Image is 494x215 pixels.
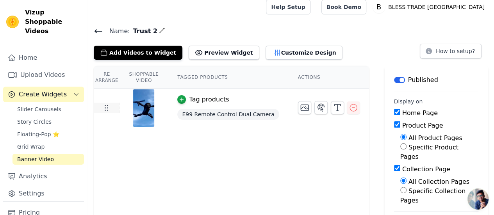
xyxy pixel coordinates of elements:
span: Grid Wrap [17,143,45,151]
button: Create Widgets [3,87,84,102]
a: How to setup? [420,49,482,57]
label: Product Page [402,122,443,129]
button: Change Thumbnail [298,101,311,114]
a: Home [3,50,84,66]
div: Tag products [189,95,229,104]
span: Banner Video [17,155,54,163]
text: B [376,3,381,11]
div: Edit Name [159,26,165,36]
a: Slider Carousels [12,104,84,115]
button: Customize Design [266,46,342,60]
th: Shoppable Video [119,66,168,89]
span: Story Circles [17,118,52,126]
label: Specific Product Pages [400,144,458,160]
span: Vizup Shoppable Videos [25,8,81,36]
a: Settings [3,186,84,201]
span: Floating-Pop ⭐ [17,130,59,138]
span: Slider Carousels [17,105,61,113]
span: E99 Remote Control Dual Camera [177,109,279,120]
span: Trust 2 [130,27,157,36]
img: tn-eeecbcf10b3a43929e7c8b251fc18d86.png [133,89,155,127]
img: Vizup [6,16,19,28]
label: Home Page [402,109,438,117]
label: All Product Pages [408,134,462,142]
button: Tag products [177,95,229,104]
label: All Collection Pages [408,178,469,185]
a: Open chat [467,188,489,210]
button: How to setup? [420,44,482,59]
p: Published [408,75,438,85]
th: Tagged Products [168,66,288,89]
button: Add Videos to Widget [94,46,182,60]
a: Analytics [3,169,84,184]
a: Floating-Pop ⭐ [12,129,84,140]
a: Upload Videos [3,67,84,83]
th: Re Arrange [94,66,119,89]
label: Specific Collection Pages [400,187,466,204]
button: Preview Widget [189,46,259,60]
a: Banner Video [12,154,84,165]
a: Grid Wrap [12,141,84,152]
a: Story Circles [12,116,84,127]
legend: Display on [394,98,423,105]
span: Name: [103,27,130,36]
span: Create Widgets [19,90,67,99]
th: Actions [289,66,369,89]
label: Collection Page [402,165,450,173]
